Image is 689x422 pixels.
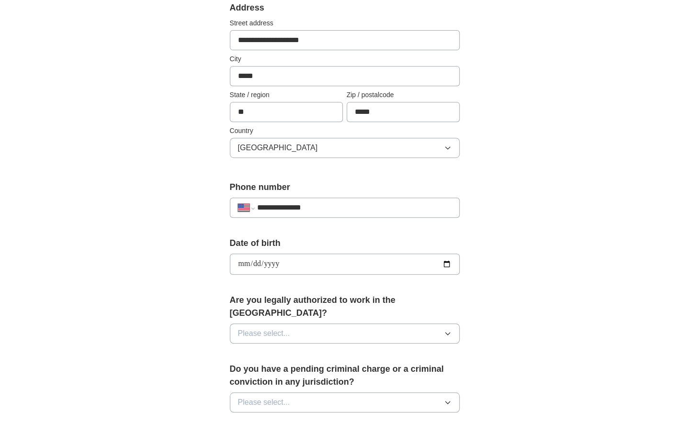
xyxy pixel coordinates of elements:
span: Please select... [238,397,290,408]
label: Do you have a pending criminal charge or a criminal conviction in any jurisdiction? [230,363,460,389]
button: Please select... [230,392,460,412]
label: Street address [230,18,460,28]
label: Phone number [230,181,460,194]
label: Country [230,126,460,136]
span: Please select... [238,328,290,339]
label: Are you legally authorized to work in the [GEOGRAPHIC_DATA]? [230,294,460,320]
label: Date of birth [230,237,460,250]
button: [GEOGRAPHIC_DATA] [230,138,460,158]
span: [GEOGRAPHIC_DATA] [238,142,318,154]
button: Please select... [230,323,460,344]
div: Address [230,1,460,14]
label: Zip / postalcode [347,90,460,100]
label: City [230,54,460,64]
label: State / region [230,90,343,100]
